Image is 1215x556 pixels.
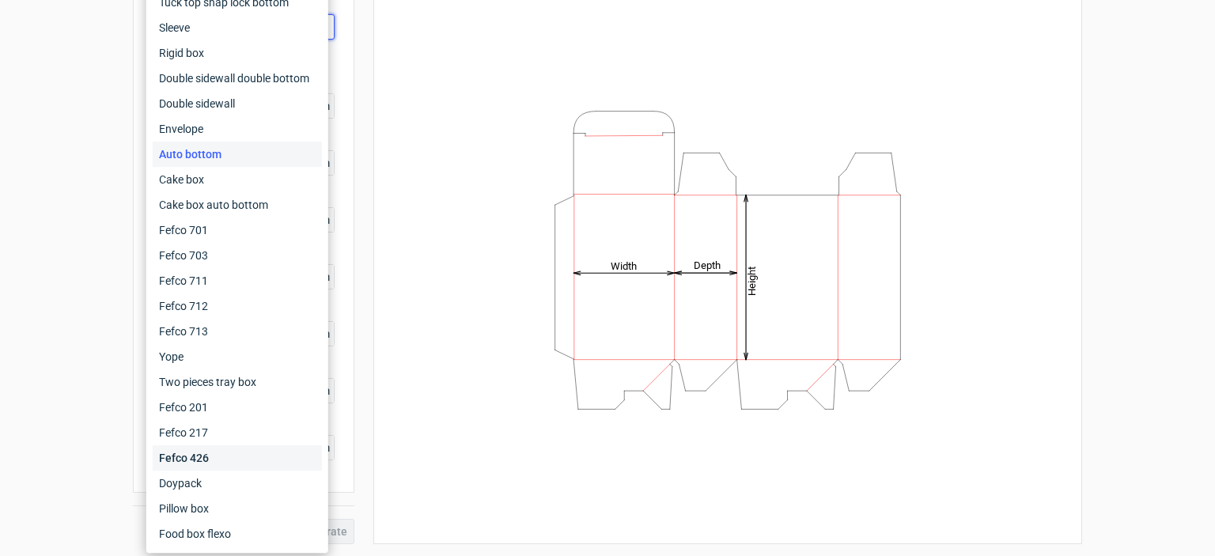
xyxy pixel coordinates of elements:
[153,15,322,40] div: Sleeve
[153,142,322,167] div: Auto bottom
[153,116,322,142] div: Envelope
[153,344,322,369] div: Yope
[153,319,322,344] div: Fefco 713
[611,259,637,271] tspan: Width
[746,266,758,295] tspan: Height
[153,91,322,116] div: Double sidewall
[153,420,322,445] div: Fefco 217
[153,167,322,192] div: Cake box
[153,496,322,521] div: Pillow box
[153,268,322,293] div: Fefco 711
[153,445,322,471] div: Fefco 426
[153,395,322,420] div: Fefco 201
[694,259,721,271] tspan: Depth
[153,192,322,217] div: Cake box auto bottom
[153,40,322,66] div: Rigid box
[153,66,322,91] div: Double sidewall double bottom
[153,521,322,547] div: Food box flexo
[153,217,322,243] div: Fefco 701
[153,243,322,268] div: Fefco 703
[153,293,322,319] div: Fefco 712
[153,471,322,496] div: Doypack
[153,369,322,395] div: Two pieces tray box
